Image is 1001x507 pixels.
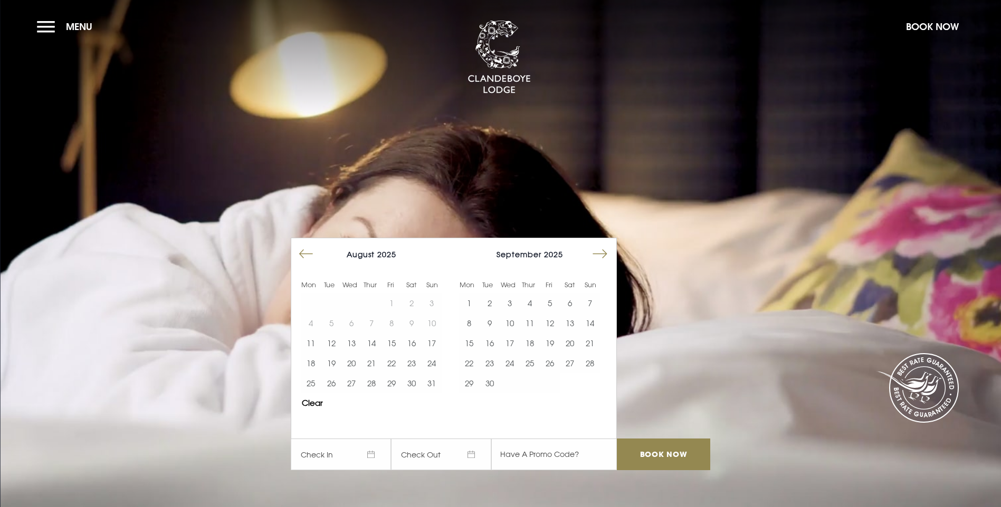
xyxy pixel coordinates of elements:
[479,333,499,353] td: Choose Tuesday, September 16, 2025 as your start date.
[560,313,580,333] td: Choose Saturday, September 13, 2025 as your start date.
[520,353,540,373] td: Choose Thursday, September 25, 2025 as your start date.
[479,353,499,373] td: Choose Tuesday, September 23, 2025 as your start date.
[341,353,361,373] td: Choose Wednesday, August 20, 2025 as your start date.
[321,353,341,373] td: Choose Tuesday, August 19, 2025 as your start date.
[479,313,499,333] td: Choose Tuesday, September 9, 2025 as your start date.
[520,313,540,333] td: Choose Thursday, September 11, 2025 as your start date.
[341,373,361,393] td: Choose Wednesday, August 27, 2025 as your start date.
[580,353,600,373] button: 28
[500,353,520,373] td: Choose Wednesday, September 24, 2025 as your start date.
[520,293,540,313] td: Choose Thursday, September 4, 2025 as your start date.
[301,333,321,353] td: Choose Monday, August 11, 2025 as your start date.
[500,333,520,353] td: Choose Wednesday, September 17, 2025 as your start date.
[422,333,442,353] button: 17
[580,293,600,313] td: Choose Sunday, September 7, 2025 as your start date.
[520,353,540,373] button: 25
[66,21,92,33] span: Menu
[361,373,382,393] button: 28
[321,333,341,353] button: 12
[479,293,499,313] td: Choose Tuesday, September 2, 2025 as your start date.
[500,353,520,373] button: 24
[459,313,479,333] td: Choose Monday, September 8, 2025 as your start date.
[301,353,321,373] td: Choose Monday, August 18, 2025 as your start date.
[580,313,600,333] td: Choose Sunday, September 14, 2025 as your start date.
[459,373,479,393] button: 29
[347,250,375,259] span: August
[901,15,964,38] button: Book Now
[580,333,600,353] button: 21
[479,373,499,393] button: 30
[580,333,600,353] td: Choose Sunday, September 21, 2025 as your start date.
[422,353,442,373] td: Choose Sunday, August 24, 2025 as your start date.
[402,353,422,373] button: 23
[479,293,499,313] button: 2
[402,333,422,353] td: Choose Saturday, August 16, 2025 as your start date.
[540,353,560,373] td: Choose Friday, September 26, 2025 as your start date.
[37,15,98,38] button: Menu
[560,333,580,353] td: Choose Saturday, September 20, 2025 as your start date.
[341,353,361,373] button: 20
[361,333,382,353] td: Choose Thursday, August 14, 2025 as your start date.
[361,353,382,373] td: Choose Thursday, August 21, 2025 as your start date.
[321,373,341,393] button: 26
[321,353,341,373] button: 19
[560,313,580,333] button: 13
[520,293,540,313] button: 4
[341,373,361,393] button: 27
[459,293,479,313] button: 1
[580,313,600,333] button: 14
[560,333,580,353] button: 20
[422,333,442,353] td: Choose Sunday, August 17, 2025 as your start date.
[301,353,321,373] button: 18
[402,373,422,393] button: 30
[459,373,479,393] td: Choose Monday, September 29, 2025 as your start date.
[402,333,422,353] button: 16
[560,353,580,373] td: Choose Saturday, September 27, 2025 as your start date.
[540,333,560,353] td: Choose Friday, September 19, 2025 as your start date.
[580,353,600,373] td: Choose Sunday, September 28, 2025 as your start date.
[341,333,361,353] button: 13
[479,353,499,373] button: 23
[500,313,520,333] td: Choose Wednesday, September 10, 2025 as your start date.
[459,333,479,353] button: 15
[459,333,479,353] td: Choose Monday, September 15, 2025 as your start date.
[382,353,402,373] button: 22
[520,333,540,353] button: 18
[382,333,402,353] button: 15
[560,353,580,373] button: 27
[402,373,422,393] td: Choose Saturday, August 30, 2025 as your start date.
[560,293,580,313] button: 6
[479,333,499,353] button: 16
[540,313,560,333] td: Choose Friday, September 12, 2025 as your start date.
[590,244,610,264] button: Move forward to switch to the next month.
[540,353,560,373] button: 26
[540,293,560,313] button: 5
[301,373,321,393] td: Choose Monday, August 25, 2025 as your start date.
[361,333,382,353] button: 14
[341,333,361,353] td: Choose Wednesday, August 13, 2025 as your start date.
[361,373,382,393] td: Choose Thursday, August 28, 2025 as your start date.
[500,293,520,313] td: Choose Wednesday, September 3, 2025 as your start date.
[544,250,563,259] span: 2025
[422,373,442,393] td: Choose Sunday, August 31, 2025 as your start date.
[500,293,520,313] button: 3
[382,353,402,373] td: Choose Friday, August 22, 2025 as your start date.
[491,438,617,470] input: Have A Promo Code?
[361,353,382,373] button: 21
[468,21,531,94] img: Clandeboye Lodge
[580,293,600,313] button: 7
[321,333,341,353] td: Choose Tuesday, August 12, 2025 as your start date.
[520,333,540,353] td: Choose Thursday, September 18, 2025 as your start date.
[459,353,479,373] td: Choose Monday, September 22, 2025 as your start date.
[402,353,422,373] td: Choose Saturday, August 23, 2025 as your start date.
[479,313,499,333] button: 9
[382,373,402,393] button: 29
[497,250,541,259] span: September
[321,373,341,393] td: Choose Tuesday, August 26, 2025 as your start date.
[540,293,560,313] td: Choose Friday, September 5, 2025 as your start date.
[301,373,321,393] button: 25
[459,313,479,333] button: 8
[422,373,442,393] button: 31
[291,438,391,470] span: Check In
[500,333,520,353] button: 17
